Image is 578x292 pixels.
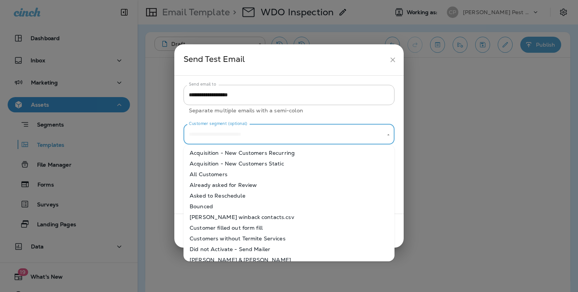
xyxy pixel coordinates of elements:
li: [PERSON_NAME] & [PERSON_NAME] [183,255,395,265]
li: Bounced [183,201,395,212]
li: Acquisition - New Customers Static [183,158,395,169]
li: Did not Activate - Send Mailer [183,244,395,255]
li: Acquisition - New Customers Recurring [183,148,395,158]
p: Separate multiple emails with a semi-colon [189,106,389,115]
label: Send email to [189,81,216,87]
li: [PERSON_NAME] winback contacts.csv [183,212,395,222]
label: Customer segment (optional) [189,121,247,127]
li: Asked to Reschedule [183,190,395,201]
button: close [386,53,400,67]
button: Close [385,131,392,138]
div: Send Test Email [183,53,386,67]
li: Already asked for Review [183,180,395,190]
li: Customers without Termite Services [183,233,395,244]
li: Customer filled out form fill [183,222,395,233]
li: All Customers [183,169,395,180]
